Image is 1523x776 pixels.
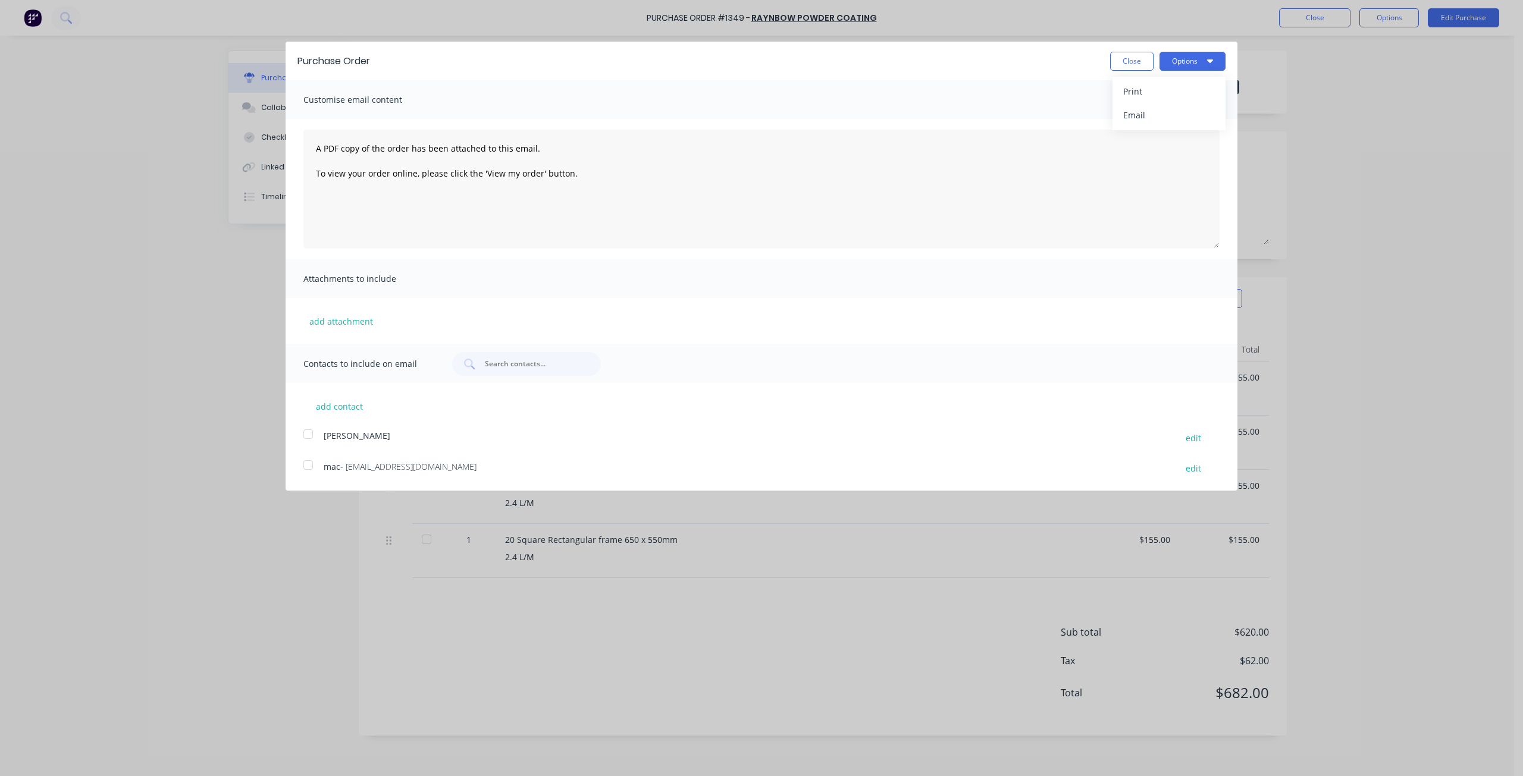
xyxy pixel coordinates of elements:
[303,271,434,287] span: Attachments to include
[1110,52,1154,71] button: Close
[1113,80,1226,103] button: Print
[303,397,375,415] button: add contact
[324,461,340,472] span: mac
[340,461,477,472] span: - [EMAIL_ADDRESS][DOMAIN_NAME]
[1113,103,1226,127] button: Email
[1179,460,1208,476] button: edit
[303,92,434,108] span: Customise email content
[324,430,390,441] span: [PERSON_NAME]
[297,54,370,68] div: Purchase Order
[303,312,379,330] button: add attachment
[303,356,434,372] span: Contacts to include on email
[303,130,1220,249] textarea: A PDF copy of the order has been attached to this email. To view your order online, please click ...
[1123,83,1215,100] div: Print
[1123,106,1215,124] div: Email
[484,358,582,370] input: Search contacts...
[1160,52,1226,71] button: Options
[1179,429,1208,445] button: edit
